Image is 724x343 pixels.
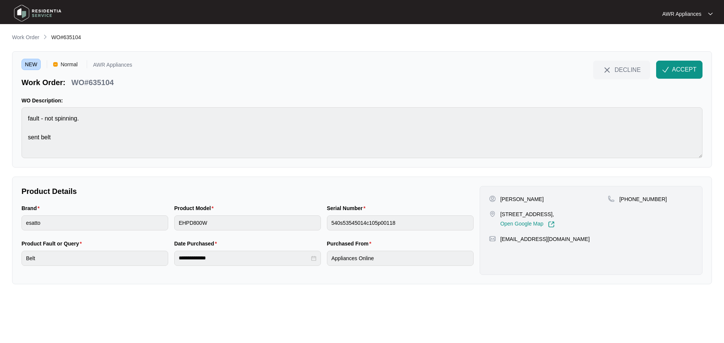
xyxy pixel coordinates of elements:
[489,210,496,217] img: map-pin
[21,77,65,88] p: Work Order:
[21,59,41,70] span: NEW
[21,215,168,230] input: Brand
[593,61,650,79] button: close-IconDECLINE
[500,235,590,243] p: [EMAIL_ADDRESS][DOMAIN_NAME]
[21,251,168,266] input: Product Fault or Query
[608,195,615,202] img: map-pin
[53,62,58,67] img: Vercel Logo
[327,215,474,230] input: Serial Number
[327,204,368,212] label: Serial Number
[500,195,544,203] p: [PERSON_NAME]
[548,221,555,228] img: Link-External
[619,195,667,203] p: [PHONE_NUMBER]
[21,186,474,197] p: Product Details
[93,62,132,70] p: AWR Appliances
[21,97,703,104] p: WO Description:
[174,215,321,230] input: Product Model
[489,195,496,202] img: user-pin
[327,240,374,247] label: Purchased From
[174,204,217,212] label: Product Model
[11,34,41,42] a: Work Order
[21,204,43,212] label: Brand
[71,77,114,88] p: WO#635104
[21,107,703,158] textarea: fault - not spinning. sent belt
[672,65,696,74] span: ACCEPT
[21,240,85,247] label: Product Fault or Query
[51,34,81,40] span: WO#635104
[327,251,474,266] input: Purchased From
[662,66,669,73] img: check-Icon
[11,2,64,24] img: residentia service logo
[174,240,220,247] label: Date Purchased
[708,12,713,16] img: dropdown arrow
[656,61,703,79] button: check-IconACCEPT
[500,210,555,218] p: [STREET_ADDRESS],
[179,254,310,262] input: Date Purchased
[489,235,496,242] img: map-pin
[500,221,555,228] a: Open Google Map
[662,10,701,18] p: AWR Appliances
[12,34,39,41] p: Work Order
[42,34,48,40] img: chevron-right
[615,66,641,74] span: DECLINE
[58,59,81,70] span: Normal
[603,66,612,75] img: close-Icon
